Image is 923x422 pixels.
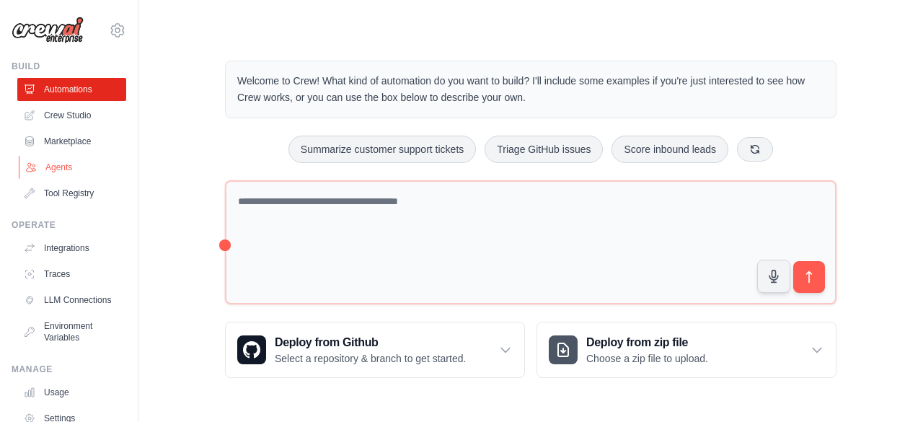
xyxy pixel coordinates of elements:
[586,351,708,366] p: Choose a zip file to upload.
[288,136,476,163] button: Summarize customer support tickets
[12,17,84,44] img: Logo
[19,156,128,179] a: Agents
[12,219,126,231] div: Operate
[12,61,126,72] div: Build
[17,78,126,101] a: Automations
[275,334,466,351] h3: Deploy from Github
[586,334,708,351] h3: Deploy from zip file
[237,73,824,106] p: Welcome to Crew! What kind of automation do you want to build? I'll include some examples if you'...
[851,353,923,422] iframe: Chat Widget
[275,351,466,366] p: Select a repository & branch to get started.
[17,182,126,205] a: Tool Registry
[17,263,126,286] a: Traces
[17,237,126,260] a: Integrations
[485,136,603,163] button: Triage GitHub issues
[17,381,126,404] a: Usage
[17,315,126,349] a: Environment Variables
[17,104,126,127] a: Crew Studio
[17,130,126,153] a: Marketplace
[17,289,126,312] a: LLM Connections
[611,136,728,163] button: Score inbound leads
[12,364,126,375] div: Manage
